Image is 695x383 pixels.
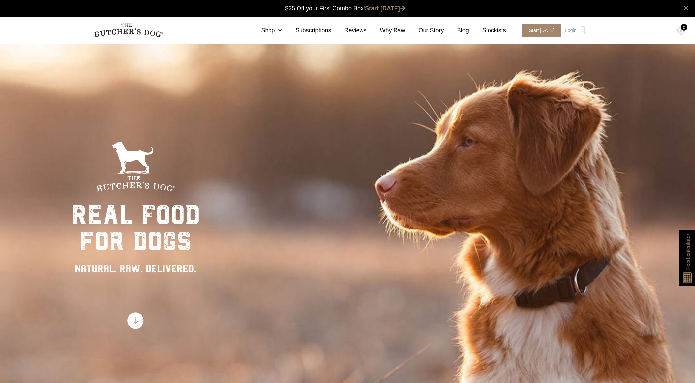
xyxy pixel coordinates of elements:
a: Subscriptions [282,26,331,35]
a: Login [563,24,585,37]
a: Start [DATE] [516,24,564,37]
a: Reviews [331,26,367,35]
a: Why Raw [367,26,405,35]
a: Blog [444,26,469,35]
div: real food for dogs [71,202,200,255]
a: close [684,4,688,12]
span: Start [DATE] [522,24,561,37]
img: TBD_Cart-Empty.png [677,26,685,35]
a: Shop [248,26,282,35]
a: Our Story [405,26,444,35]
div: 0 [681,24,687,31]
span: Food calculator [684,234,692,270]
div: NATURAL. RAW. DELIVERED. [71,261,200,276]
a: Start [DATE] [365,5,405,12]
a: Stockists [469,26,506,35]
